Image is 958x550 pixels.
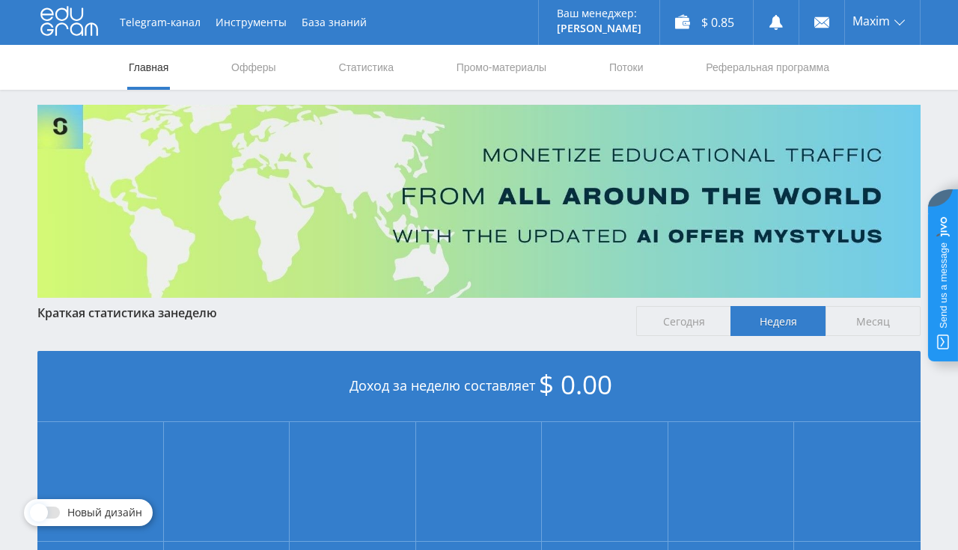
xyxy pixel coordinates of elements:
[826,306,921,336] span: Месяц
[37,306,621,320] div: Краткая статистика за
[704,45,831,90] a: Реферальная программа
[557,22,641,34] p: [PERSON_NAME]
[539,367,612,402] span: $ 0.00
[37,351,921,422] div: Доход за неделю составляет
[730,306,826,336] span: Неделя
[67,507,142,519] span: Новый дизайн
[557,7,641,19] p: Ваш менеджер:
[230,45,278,90] a: Офферы
[37,105,921,298] img: Banner
[636,306,731,336] span: Сегодня
[852,15,890,27] span: Maxim
[608,45,645,90] a: Потоки
[127,45,170,90] a: Главная
[171,305,217,321] span: неделю
[337,45,395,90] a: Статистика
[455,45,548,90] a: Промо-материалы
